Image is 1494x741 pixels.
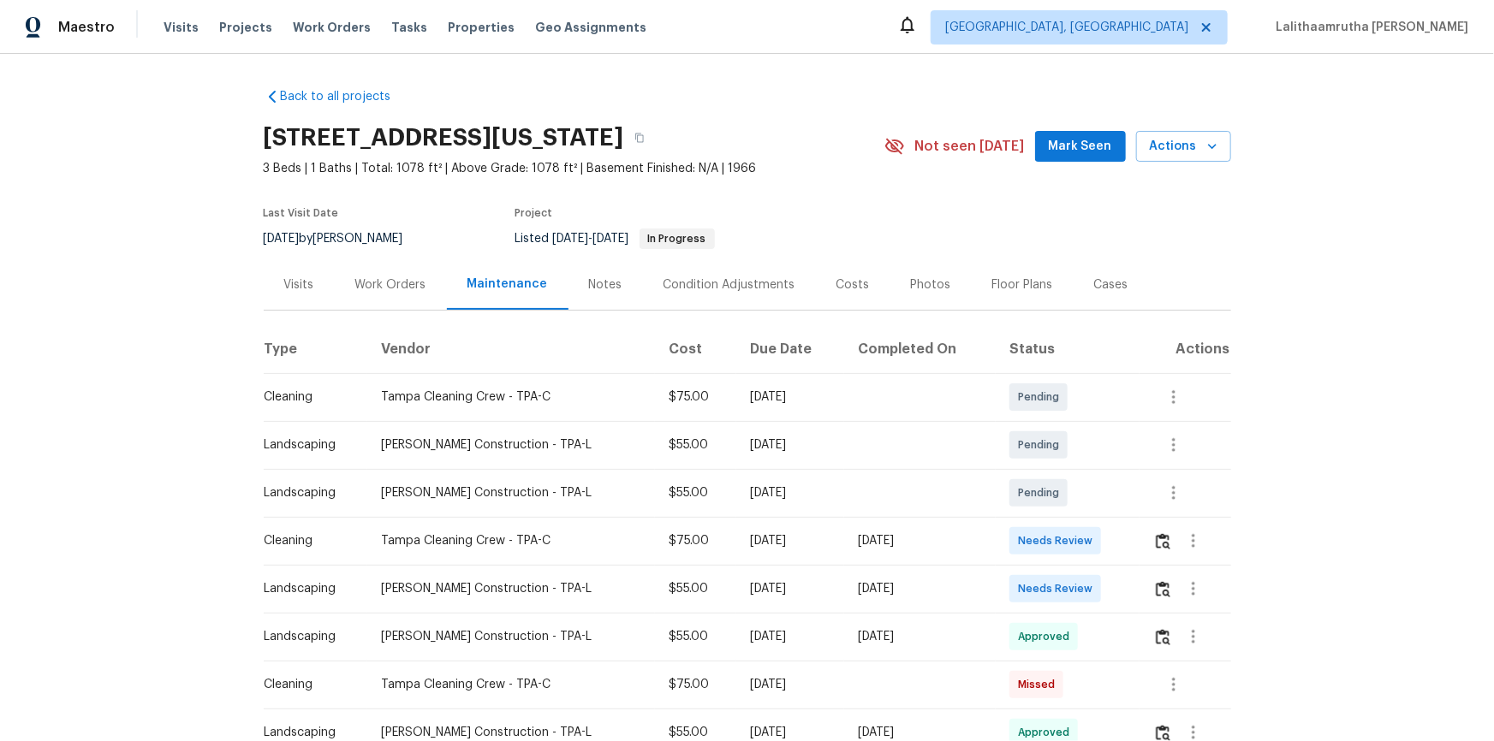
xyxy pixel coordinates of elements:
[624,122,655,153] button: Copy Address
[58,19,115,36] span: Maestro
[293,19,371,36] span: Work Orders
[750,484,830,501] div: [DATE]
[284,276,314,293] div: Visits
[515,233,715,245] span: Listed
[448,19,515,36] span: Properties
[1269,19,1468,36] span: Lalithaamrutha [PERSON_NAME]
[750,436,830,453] div: [DATE]
[265,724,354,741] div: Landscaping
[264,88,428,105] a: Back to all projects
[669,628,723,645] div: $55.00
[858,724,982,741] div: [DATE]
[381,676,641,693] div: Tampa Cleaning Crew - TPA-C
[264,233,300,245] span: [DATE]
[669,388,723,406] div: $75.00
[669,436,723,453] div: $55.00
[1018,724,1076,741] span: Approved
[750,580,830,597] div: [DATE]
[1018,532,1099,549] span: Needs Review
[750,388,830,406] div: [DATE]
[381,436,641,453] div: [PERSON_NAME] Construction - TPA-L
[1140,325,1230,373] th: Actions
[836,276,870,293] div: Costs
[1150,136,1217,157] span: Actions
[1018,676,1062,693] span: Missed
[381,484,641,501] div: [PERSON_NAME] Construction - TPA-L
[1156,581,1170,597] img: Review Icon
[1035,131,1126,163] button: Mark Seen
[264,160,884,177] span: 3 Beds | 1 Baths | Total: 1078 ft² | Above Grade: 1078 ft² | Basement Finished: N/A | 1966
[265,388,354,406] div: Cleaning
[945,19,1188,36] span: [GEOGRAPHIC_DATA], [GEOGRAPHIC_DATA]
[1153,568,1173,609] button: Review Icon
[858,580,982,597] div: [DATE]
[264,325,368,373] th: Type
[381,724,641,741] div: [PERSON_NAME] Construction - TPA-L
[593,233,629,245] span: [DATE]
[265,676,354,693] div: Cleaning
[1018,628,1076,645] span: Approved
[655,325,736,373] th: Cost
[669,676,723,693] div: $75.00
[265,532,354,549] div: Cleaning
[1018,580,1099,597] span: Needs Review
[391,21,427,33] span: Tasks
[992,276,1053,293] div: Floor Plans
[264,208,339,218] span: Last Visit Date
[535,19,646,36] span: Geo Assignments
[164,19,199,36] span: Visits
[858,628,982,645] div: [DATE]
[355,276,426,293] div: Work Orders
[264,228,424,249] div: by [PERSON_NAME]
[669,580,723,597] div: $55.00
[381,628,641,645] div: [PERSON_NAME] Construction - TPA-L
[669,532,723,549] div: $75.00
[1136,131,1231,163] button: Actions
[265,484,354,501] div: Landscaping
[553,233,629,245] span: -
[589,276,622,293] div: Notes
[1018,484,1066,501] span: Pending
[858,532,982,549] div: [DATE]
[1156,533,1170,549] img: Review Icon
[1094,276,1128,293] div: Cases
[641,234,713,244] span: In Progress
[750,724,830,741] div: [DATE]
[265,580,354,597] div: Landscaping
[669,484,723,501] div: $55.00
[265,628,354,645] div: Landscaping
[381,532,641,549] div: Tampa Cleaning Crew - TPA-C
[750,676,830,693] div: [DATE]
[1049,136,1112,157] span: Mark Seen
[367,325,655,373] th: Vendor
[664,276,795,293] div: Condition Adjustments
[996,325,1140,373] th: Status
[736,325,844,373] th: Due Date
[750,532,830,549] div: [DATE]
[911,276,951,293] div: Photos
[750,628,830,645] div: [DATE]
[915,138,1025,155] span: Not seen [DATE]
[381,580,641,597] div: [PERSON_NAME] Construction - TPA-L
[1018,436,1066,453] span: Pending
[265,436,354,453] div: Landscaping
[1156,629,1170,645] img: Review Icon
[264,129,624,146] h2: [STREET_ADDRESS][US_STATE]
[553,233,589,245] span: [DATE]
[1153,616,1173,657] button: Review Icon
[515,208,553,218] span: Project
[844,325,996,373] th: Completed On
[1018,388,1066,406] span: Pending
[1156,725,1170,741] img: Review Icon
[381,388,641,406] div: Tampa Cleaning Crew - TPA-C
[467,276,548,293] div: Maintenance
[669,724,723,741] div: $55.00
[1153,520,1173,561] button: Review Icon
[219,19,272,36] span: Projects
